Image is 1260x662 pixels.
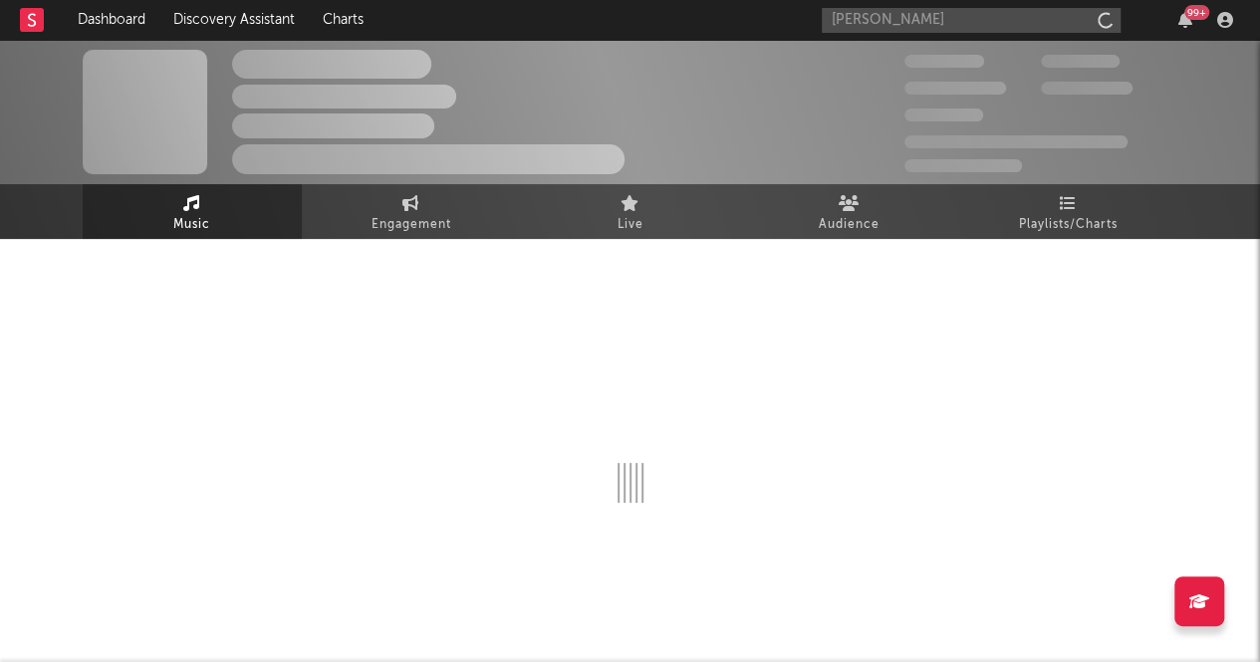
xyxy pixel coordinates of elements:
[904,159,1022,172] span: Jump Score: 85.0
[372,213,451,237] span: Engagement
[740,184,959,239] a: Audience
[1041,55,1120,68] span: 100.000
[1019,213,1118,237] span: Playlists/Charts
[302,184,521,239] a: Engagement
[904,82,1006,95] span: 50.000.000
[83,184,302,239] a: Music
[1178,12,1192,28] button: 99+
[1041,82,1133,95] span: 1.000.000
[904,135,1128,148] span: 50.000.000 Monthly Listeners
[819,213,880,237] span: Audience
[521,184,740,239] a: Live
[959,184,1178,239] a: Playlists/Charts
[618,213,643,237] span: Live
[904,55,984,68] span: 300.000
[904,109,983,121] span: 100.000
[1184,5,1209,20] div: 99 +
[173,213,210,237] span: Music
[822,8,1121,33] input: Search for artists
